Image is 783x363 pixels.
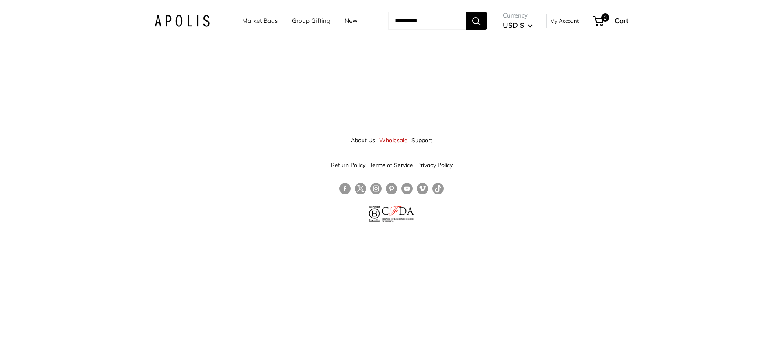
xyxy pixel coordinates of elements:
[417,158,453,172] a: Privacy Policy
[417,183,428,195] a: Follow us on Vimeo
[401,183,413,195] a: Follow us on YouTube
[601,13,609,22] span: 0
[242,15,278,26] a: Market Bags
[432,183,444,195] a: Follow us on Tumblr
[369,158,413,172] a: Terms of Service
[386,183,397,195] a: Follow us on Pinterest
[345,15,358,26] a: New
[615,16,628,25] span: Cart
[503,10,533,21] span: Currency
[369,206,380,222] img: Certified B Corporation
[155,15,210,27] img: Apolis
[379,133,407,147] a: Wholesale
[593,14,628,27] a: 0 Cart
[370,183,382,195] a: Follow us on Instagram
[339,183,351,195] a: Follow us on Facebook
[503,21,524,29] span: USD $
[411,133,432,147] a: Support
[382,206,414,222] img: Council of Fashion Designers of America Member
[388,12,466,30] input: Search...
[355,183,366,198] a: Follow us on Twitter
[292,15,330,26] a: Group Gifting
[550,16,579,26] a: My Account
[351,133,375,147] a: About Us
[503,19,533,32] button: USD $
[466,12,487,30] button: Search
[331,158,365,172] a: Return Policy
